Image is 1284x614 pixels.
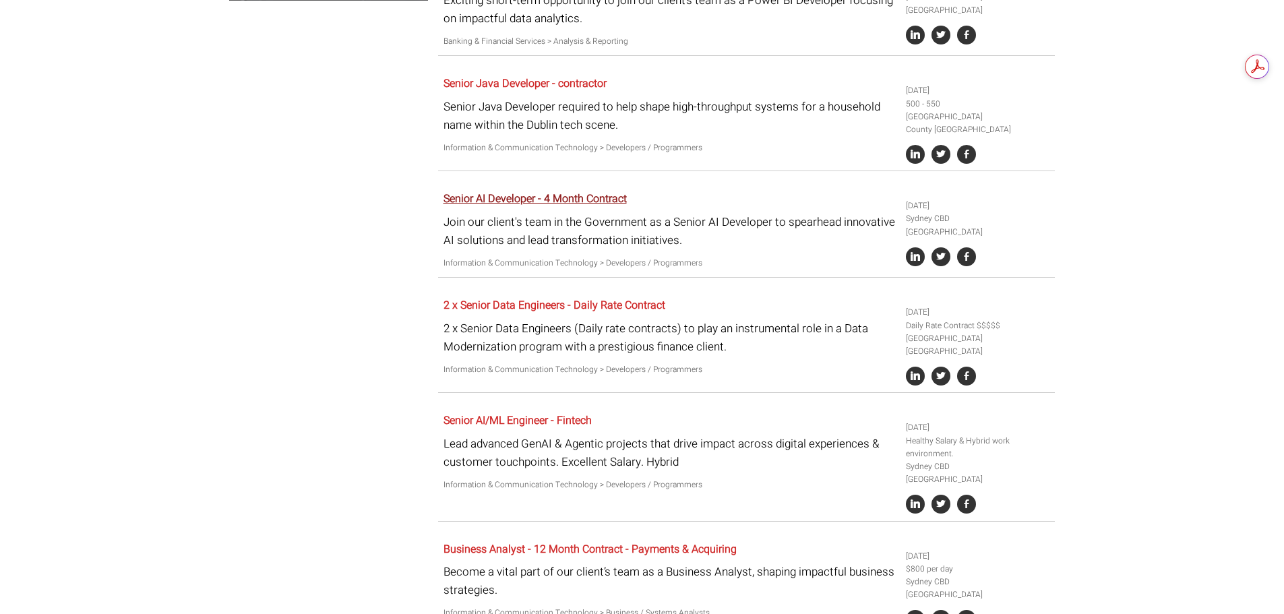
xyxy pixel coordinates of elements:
[444,541,737,557] a: Business Analyst - 12 Month Contract - Payments & Acquiring
[444,142,896,154] p: Information & Communication Technology > Developers / Programmers
[444,563,896,599] p: Become a vital part of our client’s team as a Business Analyst, shaping impactful business strate...
[444,479,896,491] p: Information & Communication Technology > Developers / Programmers
[906,212,1050,238] li: Sydney CBD [GEOGRAPHIC_DATA]
[906,84,1050,97] li: [DATE]
[444,297,665,313] a: 2 x Senior Data Engineers - Daily Rate Contract
[906,199,1050,212] li: [DATE]
[444,435,896,471] p: Lead advanced GenAI & Agentic projects that drive impact across digital experiences & customer to...
[444,363,896,376] p: Information & Communication Technology > Developers / Programmers
[444,319,896,356] p: 2 x Senior Data Engineers (Daily rate contracts) to play an instrumental role in a Data Moderniza...
[906,550,1050,563] li: [DATE]
[906,421,1050,434] li: [DATE]
[444,213,896,249] p: Join our client's team in the Government as a Senior AI Developer to spearhead innovative AI solu...
[444,191,627,207] a: Senior AI Developer - 4 Month Contract
[444,35,896,48] p: Banking & Financial Services > Analysis & Reporting
[906,98,1050,111] li: 500 - 550
[906,332,1050,358] li: [GEOGRAPHIC_DATA] [GEOGRAPHIC_DATA]
[444,75,607,92] a: Senior Java Developer - contractor
[906,319,1050,332] li: Daily Rate Contract $$$$$
[444,257,896,270] p: Information & Communication Technology > Developers / Programmers
[906,435,1050,460] li: Healthy Salary & Hybrid work environment.
[906,460,1050,486] li: Sydney CBD [GEOGRAPHIC_DATA]
[906,576,1050,601] li: Sydney CBD [GEOGRAPHIC_DATA]
[906,563,1050,576] li: $800 per day
[444,412,592,429] a: Senior AI/ML Engineer - Fintech
[906,306,1050,319] li: [DATE]
[444,98,896,134] p: Senior Java Developer required to help shape high-throughput systems for a household name within ...
[906,111,1050,136] li: [GEOGRAPHIC_DATA] County [GEOGRAPHIC_DATA]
